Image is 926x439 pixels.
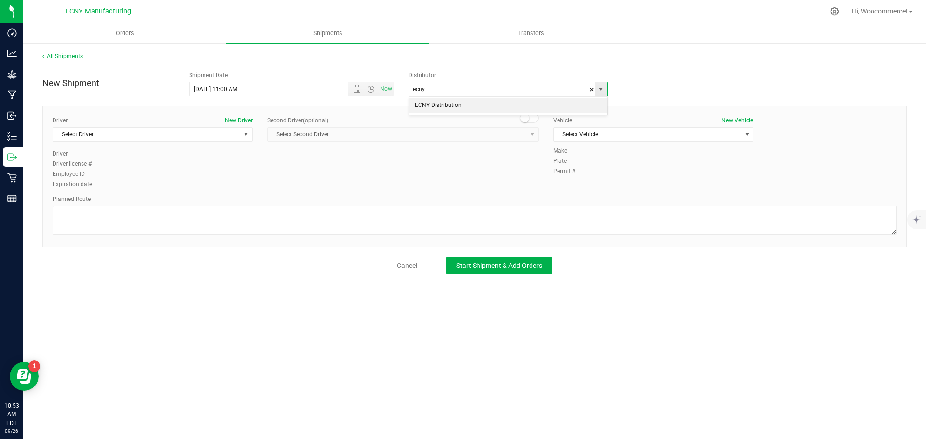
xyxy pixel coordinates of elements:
span: select [240,128,252,141]
span: (optional) [303,117,328,124]
label: Make [553,146,582,155]
a: Cancel [397,261,417,270]
inline-svg: Inbound [7,111,17,120]
label: Driver [53,149,101,158]
label: Driver [53,116,68,125]
inline-svg: Manufacturing [7,90,17,100]
label: Permit # [553,167,582,175]
span: Orders [103,29,147,38]
inline-svg: Grow [7,69,17,79]
inline-svg: Retail [7,173,17,183]
inline-svg: Inventory [7,132,17,141]
label: Plate [553,157,582,165]
a: All Shipments [42,53,83,60]
p: 09/26 [4,427,19,435]
button: New Driver [225,116,253,125]
label: Distributor [409,71,436,80]
button: Start Shipment & Add Orders [446,257,552,274]
iframe: Resource center unread badge [28,360,40,372]
label: Shipment Date [189,71,228,80]
span: select [595,82,607,96]
p: 10:53 AM EDT [4,401,19,427]
span: Open the time view [363,85,379,93]
a: Shipments [226,23,429,43]
label: Expiration date [53,180,101,188]
iframe: Resource center [10,362,39,391]
a: Orders [23,23,226,43]
inline-svg: Outbound [7,152,17,162]
inline-svg: Analytics [7,49,17,58]
label: Vehicle [553,116,572,125]
span: Set Current date [378,82,395,96]
label: Second Driver [267,116,328,125]
span: Planned Route [53,196,91,202]
span: Select Vehicle [554,128,741,141]
inline-svg: Reports [7,194,17,203]
span: ECNY Manufacturing [66,7,131,15]
span: Select Driver [53,128,240,141]
span: Start Shipment & Add Orders [456,262,542,269]
span: Hi, Woocommerce! [852,7,908,15]
input: Select [409,82,589,96]
span: Open the date view [349,85,365,93]
button: New Vehicle [722,116,753,125]
div: Manage settings [829,7,841,16]
label: Employee ID [53,170,101,178]
a: Transfers [429,23,632,43]
span: Shipments [300,29,355,38]
inline-svg: Dashboard [7,28,17,38]
span: clear [589,82,595,97]
span: select [741,128,753,141]
span: Transfers [504,29,557,38]
h4: New Shipment [42,79,175,88]
li: ECNY Distribution [409,98,607,113]
label: Driver license # [53,160,101,168]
